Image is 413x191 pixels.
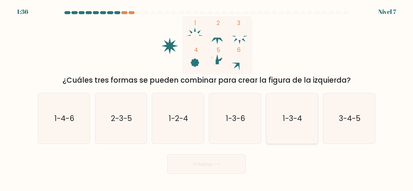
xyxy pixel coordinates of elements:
tspan: 5 [216,46,220,54]
tspan: 2 [216,19,220,27]
text: 1-4-6 [54,113,74,124]
button: Próximo [167,154,246,174]
text: 1-3-4 [283,113,302,124]
font: ¿Cuáles tres formas se pueden combinar para crear la figura de la izquierda? [63,75,351,85]
tspan: 4 [194,46,198,54]
text: 1-2-4 [169,113,188,124]
text: 1-3-6 [226,113,245,124]
tspan: 6 [237,46,241,54]
font: Nivel 7 [378,8,396,16]
font: Próximo [193,161,212,167]
tspan: 3 [237,19,240,27]
text: 3-4-5 [339,113,360,124]
font: 1:36 [17,8,28,16]
tspan: 1 [194,19,196,27]
text: 2-3-5 [111,113,132,124]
